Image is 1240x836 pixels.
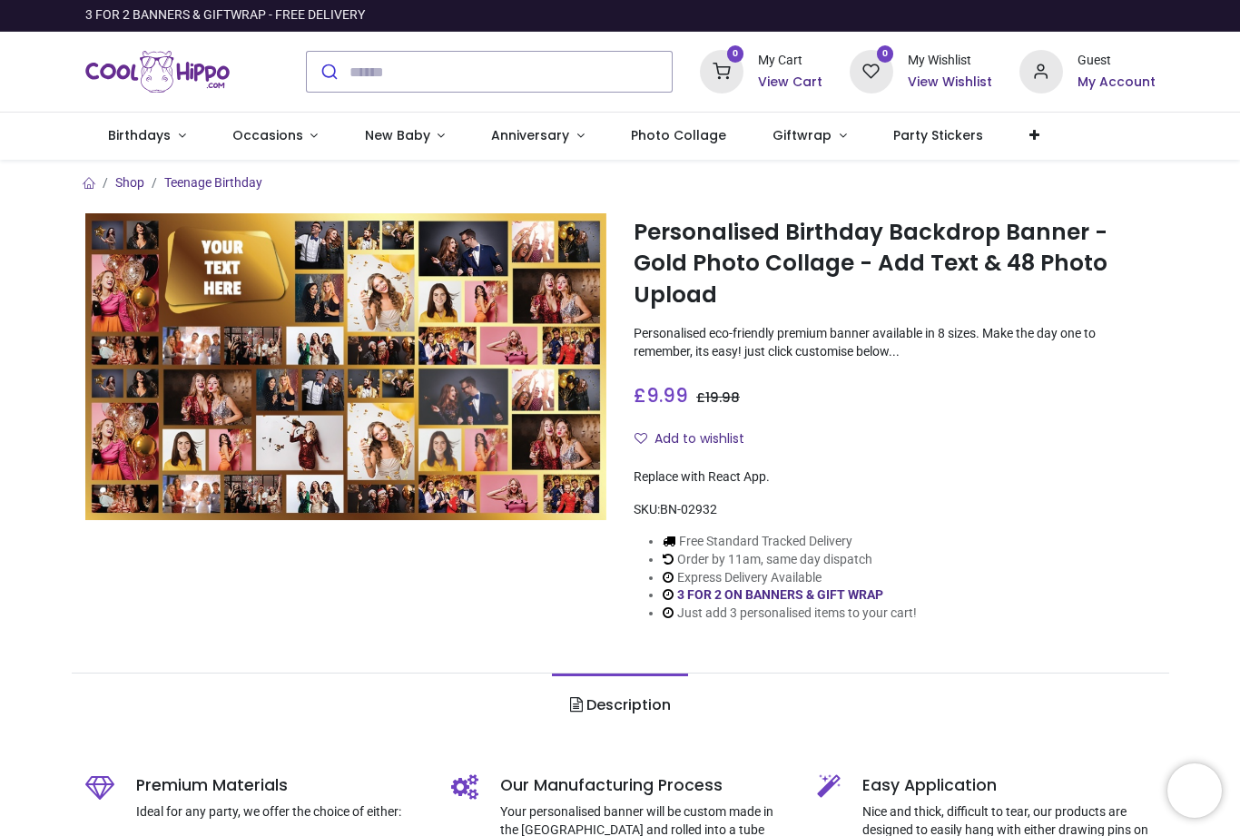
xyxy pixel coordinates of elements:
li: Order by 11am, same day dispatch [663,551,917,569]
img: Cool Hippo [85,46,231,97]
div: My Cart [758,52,822,70]
a: View Cart [758,74,822,92]
span: Occasions [232,126,303,144]
p: Personalised eco-friendly premium banner available in 8 sizes. Make the day one to remember, its ... [634,325,1156,360]
i: Add to wishlist [635,432,647,445]
span: New Baby [365,126,430,144]
span: Photo Collage [631,126,726,144]
div: 3 FOR 2 BANNERS & GIFTWRAP - FREE DELIVERY [85,6,365,25]
a: Description [552,674,687,737]
h5: Premium Materials [136,774,424,797]
span: BN-02932 [660,502,717,516]
a: My Account [1078,74,1156,92]
iframe: Customer reviews powered by Trustpilot [774,6,1156,25]
h1: Personalised Birthday Backdrop Banner - Gold Photo Collage - Add Text & 48 Photo Upload [634,217,1156,310]
p: Ideal for any party, we offer the choice of either: [136,803,424,821]
span: £ [696,388,740,407]
a: 0 [700,64,743,78]
a: 3 FOR 2 ON BANNERS & GIFT WRAP [677,587,883,602]
a: Anniversary [468,113,608,160]
div: My Wishlist [908,52,992,70]
span: Party Stickers [893,126,983,144]
a: Occasions [209,113,341,160]
a: 0 [850,64,893,78]
button: Add to wishlistAdd to wishlist [634,424,760,455]
span: 19.98 [705,388,740,407]
h5: Our Manufacturing Process [500,774,790,797]
a: Giftwrap [750,113,871,160]
a: Teenage Birthday [164,175,262,190]
a: Birthdays [85,113,210,160]
li: Just add 3 personalised items to your cart! [663,605,917,623]
div: SKU: [634,501,1156,519]
div: Guest [1078,52,1156,70]
span: 9.99 [646,382,688,408]
button: Submit [307,52,349,92]
a: New Baby [341,113,468,160]
li: Free Standard Tracked Delivery [663,533,917,551]
span: Anniversary [491,126,569,144]
sup: 0 [727,45,744,63]
a: View Wishlist [908,74,992,92]
a: Logo of Cool Hippo [85,46,231,97]
sup: 0 [877,45,894,63]
div: Replace with React App. [634,468,1156,487]
img: Personalised Birthday Backdrop Banner - Gold Photo Collage - Add Text & 48 Photo Upload [85,213,607,520]
iframe: Brevo live chat [1167,763,1222,818]
h5: Easy Application [862,774,1156,797]
span: Giftwrap [773,126,832,144]
li: Express Delivery Available [663,569,917,587]
span: Birthdays [108,126,171,144]
span: £ [634,382,688,408]
a: Shop [115,175,144,190]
